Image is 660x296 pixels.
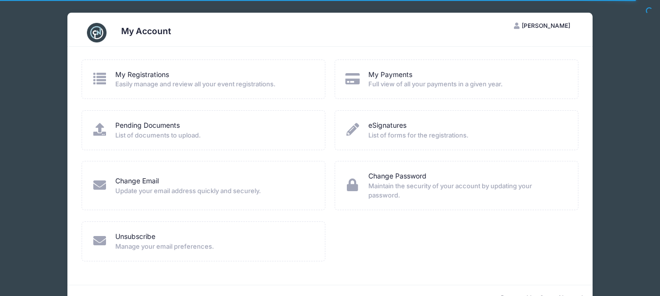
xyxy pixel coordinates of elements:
span: Update your email address quickly and securely. [115,186,312,196]
a: My Registrations [115,70,169,80]
a: My Payments [368,70,412,80]
span: List of forms for the registrations. [368,131,565,140]
h3: My Account [121,26,171,36]
button: [PERSON_NAME] [505,18,578,34]
a: Change Password [368,171,426,181]
span: Easily manage and review all your event registrations. [115,79,312,89]
a: Change Email [115,176,159,186]
span: List of documents to upload. [115,131,312,140]
a: eSignatures [368,120,406,131]
span: Maintain the security of your account by updating your password. [368,181,565,200]
a: Unsubscribe [115,232,155,242]
a: Pending Documents [115,120,180,131]
img: CampNetwork [87,23,106,42]
span: Full view of all your payments in a given year. [368,79,565,89]
span: Manage your email preferences. [115,242,312,252]
span: [PERSON_NAME] [522,22,570,29]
